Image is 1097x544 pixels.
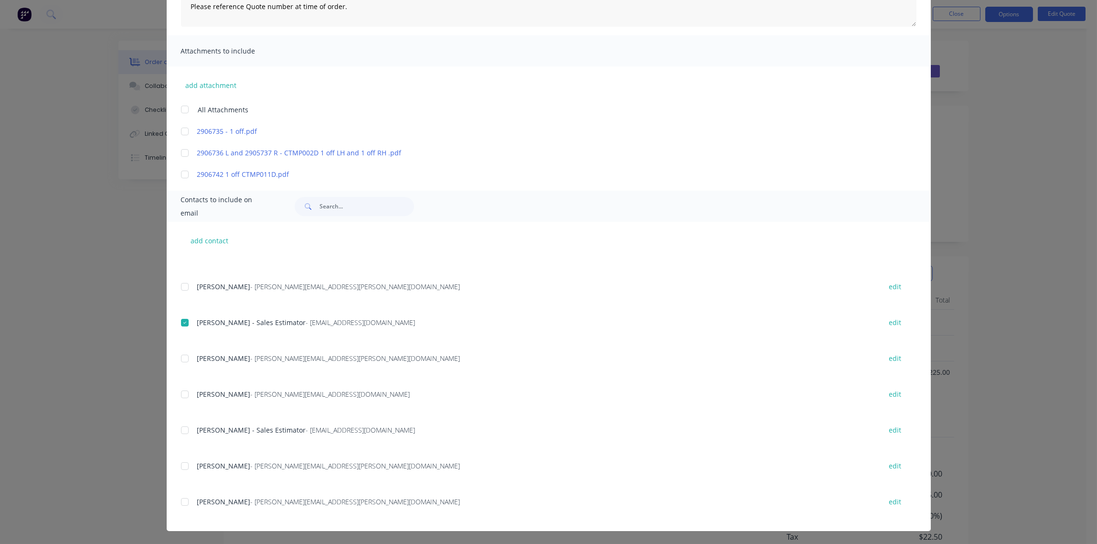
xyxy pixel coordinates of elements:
[884,316,907,329] button: edit
[181,193,271,220] span: Contacts to include on email
[251,461,460,470] span: - [PERSON_NAME][EMAIL_ADDRESS][PERSON_NAME][DOMAIN_NAME]
[181,233,238,248] button: add contact
[181,44,286,58] span: Attachments to include
[197,461,251,470] span: [PERSON_NAME]
[884,280,907,293] button: edit
[197,318,306,327] span: [PERSON_NAME] - Sales Estimator
[306,425,415,435] span: - [EMAIL_ADDRESS][DOMAIN_NAME]
[197,148,872,158] a: 2906736 L and 2905737 R - CTMP002D 1 off LH and 1 off RH .pdf
[251,282,460,291] span: - [PERSON_NAME][EMAIL_ADDRESS][PERSON_NAME][DOMAIN_NAME]
[197,390,251,399] span: [PERSON_NAME]
[197,126,872,136] a: 2906735 - 1 off.pdf
[198,105,249,115] span: All Attachments
[884,388,907,401] button: edit
[306,318,415,327] span: - [EMAIL_ADDRESS][DOMAIN_NAME]
[251,354,460,363] span: - [PERSON_NAME][EMAIL_ADDRESS][PERSON_NAME][DOMAIN_NAME]
[320,197,414,216] input: Search...
[197,169,872,179] a: 2906742 1 off CTMP011D.pdf
[197,425,306,435] span: [PERSON_NAME] - Sales Estimator
[181,78,242,92] button: add attachment
[884,495,907,508] button: edit
[884,459,907,472] button: edit
[884,424,907,436] button: edit
[197,354,251,363] span: [PERSON_NAME]
[197,282,251,291] span: [PERSON_NAME]
[251,497,460,506] span: - [PERSON_NAME][EMAIL_ADDRESS][PERSON_NAME][DOMAIN_NAME]
[251,390,410,399] span: - [PERSON_NAME][EMAIL_ADDRESS][DOMAIN_NAME]
[884,352,907,365] button: edit
[197,497,251,506] span: [PERSON_NAME]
